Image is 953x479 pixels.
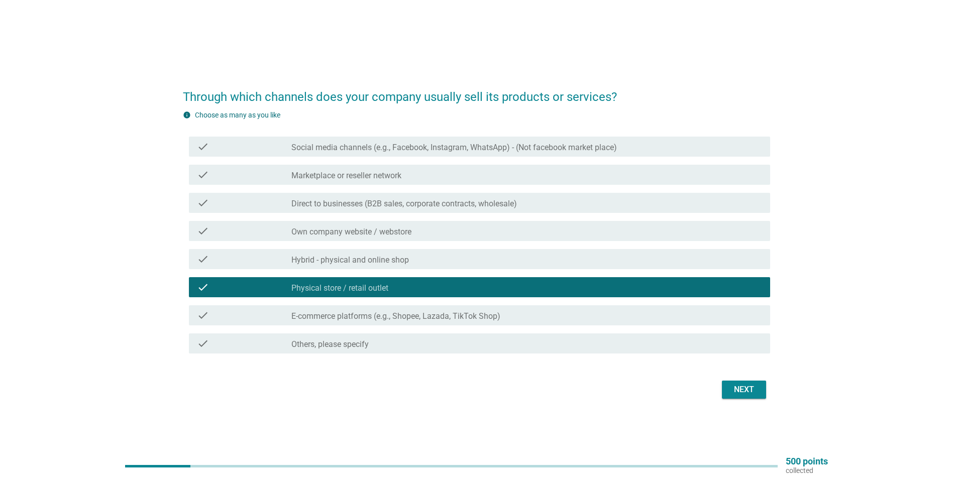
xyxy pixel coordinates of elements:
i: check [197,169,209,181]
i: check [197,197,209,209]
p: collected [786,466,828,475]
button: Next [722,381,766,399]
i: check [197,281,209,293]
label: Others, please specify [291,339,369,349]
i: check [197,141,209,153]
div: Next [730,384,758,396]
p: 500 points [786,457,828,466]
i: check [197,253,209,265]
label: Choose as many as you like [195,111,280,119]
i: check [197,225,209,237]
label: Physical store / retail outlet [291,283,388,293]
label: E-commerce platforms (e.g., Shopee, Lazada, TikTok Shop) [291,311,500,321]
i: check [197,309,209,321]
h2: Through which channels does your company usually sell its products or services? [183,78,770,106]
label: Own company website / webstore [291,227,411,237]
label: Direct to businesses (B2B sales, corporate contracts, wholesale) [291,199,517,209]
i: check [197,337,209,349]
label: Hybrid - physical and online shop [291,255,409,265]
label: Marketplace or reseller network [291,171,401,181]
i: info [183,111,191,119]
label: Social media channels (e.g., Facebook, Instagram, WhatsApp) - (Not facebook market place) [291,143,617,153]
